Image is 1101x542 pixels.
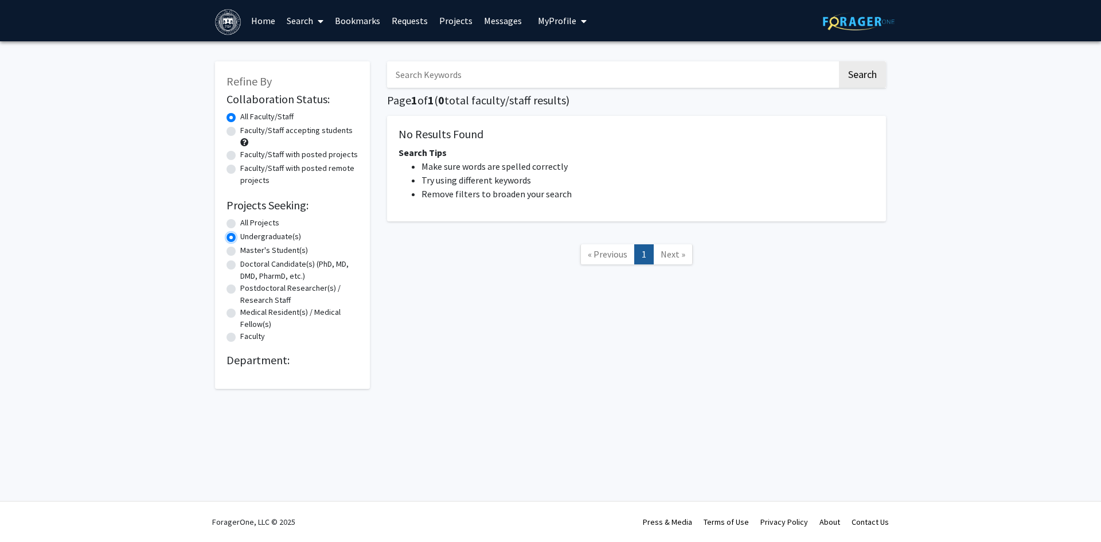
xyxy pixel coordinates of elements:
[428,93,434,107] span: 1
[643,517,692,527] a: Press & Media
[281,1,329,41] a: Search
[434,1,478,41] a: Projects
[227,353,358,367] h2: Department:
[819,517,840,527] a: About
[240,282,358,306] label: Postdoctoral Researcher(s) / Research Staff
[478,1,528,41] a: Messages
[240,111,294,123] label: All Faculty/Staff
[9,490,49,533] iframe: Chat
[653,244,693,264] a: Next Page
[240,306,358,330] label: Medical Resident(s) / Medical Fellow(s)
[240,149,358,161] label: Faculty/Staff with posted projects
[386,1,434,41] a: Requests
[240,258,358,282] label: Doctoral Candidate(s) (PhD, MD, DMD, PharmD, etc.)
[421,173,874,187] li: Try using different keywords
[240,231,301,243] label: Undergraduate(s)
[421,187,874,201] li: Remove filters to broaden your search
[704,517,749,527] a: Terms of Use
[329,1,386,41] a: Bookmarks
[839,61,886,88] button: Search
[215,9,241,35] img: Brandeis University Logo
[538,15,576,26] span: My Profile
[387,233,886,279] nav: Page navigation
[240,330,265,342] label: Faculty
[823,13,895,30] img: ForagerOne Logo
[240,217,279,229] label: All Projects
[661,248,685,260] span: Next »
[387,61,837,88] input: Search Keywords
[588,248,627,260] span: « Previous
[760,517,808,527] a: Privacy Policy
[227,198,358,212] h2: Projects Seeking:
[245,1,281,41] a: Home
[852,517,889,527] a: Contact Us
[421,159,874,173] li: Make sure words are spelled correctly
[227,92,358,106] h2: Collaboration Status:
[411,93,417,107] span: 1
[240,124,353,137] label: Faculty/Staff accepting students
[438,93,444,107] span: 0
[399,127,874,141] h5: No Results Found
[634,244,654,264] a: 1
[227,74,272,88] span: Refine By
[240,244,308,256] label: Master's Student(s)
[580,244,635,264] a: Previous Page
[387,93,886,107] h1: Page of ( total faculty/staff results)
[240,162,358,186] label: Faculty/Staff with posted remote projects
[212,502,295,542] div: ForagerOne, LLC © 2025
[399,147,447,158] span: Search Tips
